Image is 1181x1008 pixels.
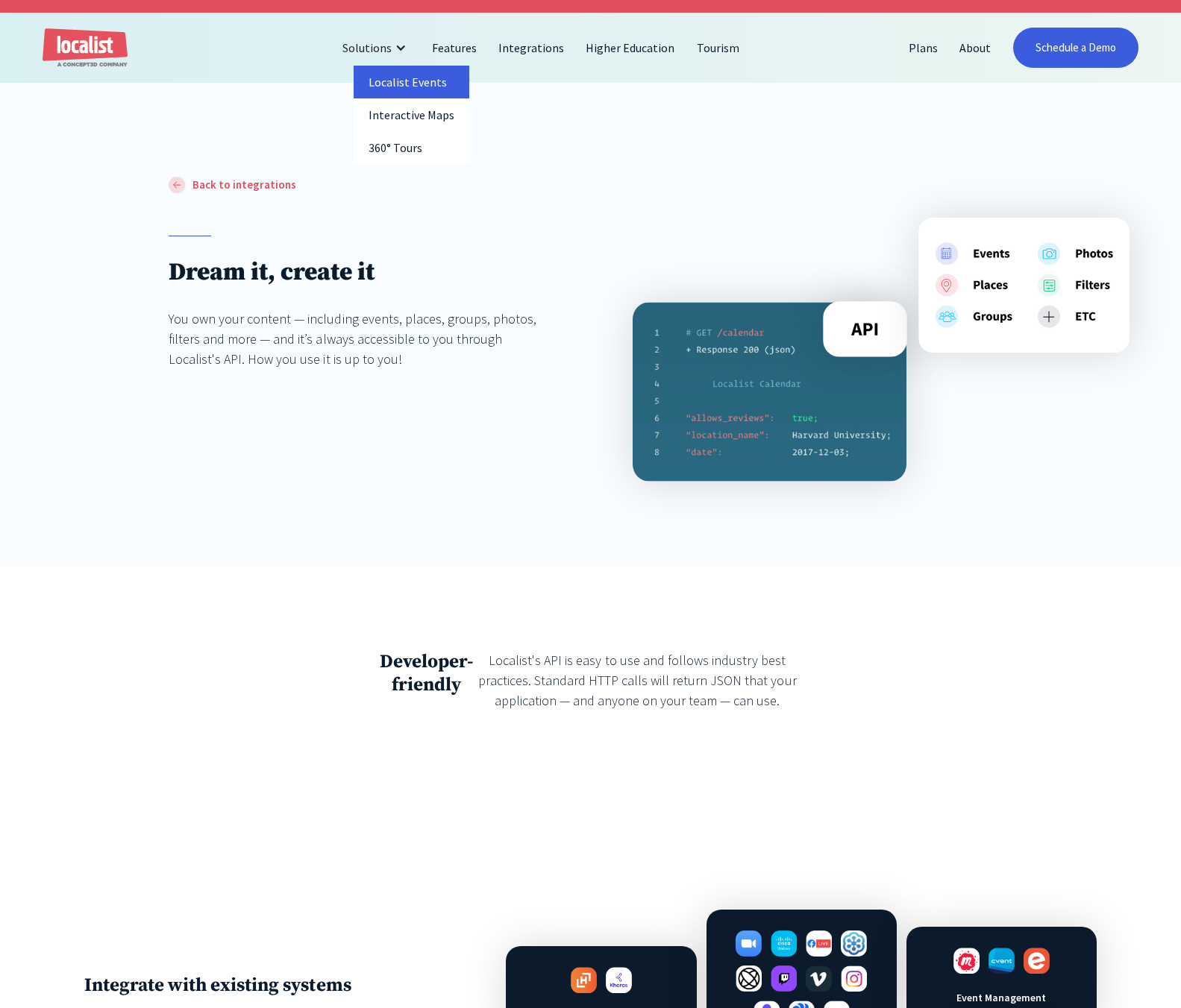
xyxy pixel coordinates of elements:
[43,28,128,68] a: home
[575,30,686,66] a: Higher Education
[342,39,392,57] div: Solutions
[354,66,469,98] a: Localist Events
[380,650,473,696] h3: Developer-friendly
[927,990,1076,1006] h3: Event Management
[192,177,296,194] div: Back to integrations
[169,177,296,194] a: Back to integrations
[898,30,949,66] a: Plans
[949,30,1002,66] a: About
[84,974,422,997] h3: Integrate with existing systems
[488,30,575,66] a: Integrations
[473,650,801,711] div: Localist's API is easy to use and follows industry best practices. Standard HTTP calls will retur...
[169,257,548,288] h1: Dream it, create it
[331,30,422,66] div: Solutions
[422,30,488,66] a: Features
[169,309,548,369] div: You own your content — including events, places, groups, photos, filters and more — and it’s alwa...
[354,66,469,164] nav: Solutions
[686,30,751,66] a: Tourism
[354,98,469,131] a: Interactive Maps
[1013,28,1138,68] a: Schedule a Demo
[354,131,469,164] a: 360° Tours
